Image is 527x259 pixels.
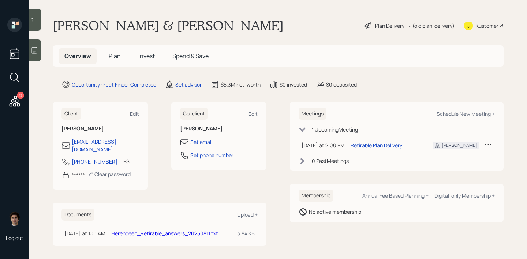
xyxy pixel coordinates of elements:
div: $5.3M net-worth [221,81,261,88]
div: $0 invested [280,81,307,88]
h6: Co-client [180,108,208,120]
h6: Documents [61,209,94,221]
div: Edit [130,110,139,117]
a: Herendeen_Retirable_answers_20250811.txt [111,230,218,237]
div: Kustomer [476,22,498,30]
div: PST [123,157,132,165]
div: Log out [6,235,23,241]
h1: [PERSON_NAME] & [PERSON_NAME] [53,18,284,34]
div: [PERSON_NAME] [442,142,477,149]
div: Opportunity · Fact Finder Completed [72,81,156,88]
h6: Client [61,108,81,120]
div: Annual Fee Based Planning + [362,192,429,199]
div: Set phone number [190,151,233,159]
div: [DATE] at 1:01 AM [64,229,105,237]
div: Clear password [88,171,131,178]
div: Retirable Plan Delivery [351,141,402,149]
div: 3.84 KB [237,229,255,237]
div: Plan Delivery [375,22,404,30]
div: Edit [248,110,258,117]
div: Digital-only Membership + [434,192,495,199]
h6: [PERSON_NAME] [61,126,139,132]
div: [DATE] at 2:00 PM [302,141,345,149]
h6: [PERSON_NAME] [180,126,258,132]
div: Schedule New Meeting + [437,110,495,117]
span: Plan [109,52,121,60]
div: 43 [17,92,24,99]
div: Upload + [237,211,258,218]
span: Overview [64,52,91,60]
div: Set advisor [175,81,202,88]
div: 1 Upcoming Meeting [312,126,358,133]
div: [PHONE_NUMBER] [72,158,117,165]
div: • (old plan-delivery) [408,22,455,30]
div: [EMAIL_ADDRESS][DOMAIN_NAME] [72,138,139,153]
div: Set email [190,138,212,146]
span: Invest [138,52,155,60]
div: 0 Past Meeting s [312,157,349,165]
h6: Meetings [299,108,326,120]
img: harrison-schaefer-headshot-2.png [7,211,22,226]
h6: Membership [299,190,333,202]
span: Spend & Save [172,52,209,60]
div: No active membership [309,208,361,216]
div: $0 deposited [326,81,357,88]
